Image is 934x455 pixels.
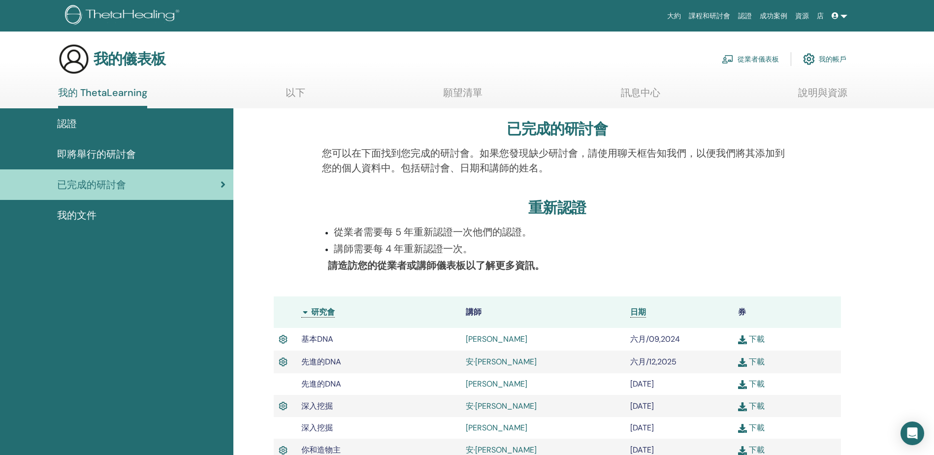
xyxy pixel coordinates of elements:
[301,334,333,344] span: 基本DNA
[57,208,97,223] span: 我的文件
[301,357,341,367] span: 先進的DNA
[466,445,537,455] a: 安·[PERSON_NAME]
[738,334,765,344] a: 下載
[803,48,846,70] a: 我的帳戶
[57,147,136,162] span: 即將舉行的研討會
[528,199,586,217] h3: 重新認證
[738,358,747,367] img: download.svg
[738,402,747,411] img: download.svg
[334,241,792,256] p: 講師需要每 4 年重新認證一次。
[466,357,537,367] a: 安·[PERSON_NAME]
[57,177,126,192] span: 已完成的研討會
[663,7,685,25] a: 大約
[738,424,747,433] img: download.svg
[279,333,288,346] img: Active Certificate
[791,7,813,25] a: 資源
[301,445,341,455] span: 你和造物主
[738,55,779,64] font: 從業者儀表板
[286,87,305,106] a: 以下
[322,146,792,175] p: 您可以在下面找到您完成的研討會。如果您發現缺少研討會，請使用聊天框告知我們，以便我們將其添加到您的個人資料中。包括研討會、日期和講師的姓名。
[625,351,733,373] td: 六月/12,2025
[466,334,527,344] a: [PERSON_NAME]
[328,259,545,272] b: 請造訪您的從業者或講師儀表板以了解更多資訊。
[722,48,779,70] a: 從業者儀表板
[813,7,828,25] a: 店
[279,356,288,368] img: Active Certificate
[621,87,660,106] a: 訊息中心
[738,401,765,411] a: 下載
[625,328,733,351] td: 六月/09,2024
[738,422,765,433] a: 下載
[58,87,147,108] a: 我的 ThetaLearning
[466,379,527,389] a: [PERSON_NAME]
[901,422,924,445] div: 打開對講信使
[803,51,815,67] img: cog.svg
[738,380,747,389] img: download.svg
[58,43,90,75] img: generic-user-icon.jpg
[819,55,846,64] font: 我的帳戶
[685,7,734,25] a: 課程和研討會
[733,296,841,328] th: 券
[625,373,733,395] td: [DATE]
[334,225,792,239] p: 從業者需要每 5 年重新認證一次他們的認證。
[738,446,747,455] img: download.svg
[798,87,847,106] a: 說明與資源
[466,422,527,433] a: [PERSON_NAME]
[94,50,165,68] h3: 我的儀表板
[756,7,791,25] a: 成功案例
[738,379,765,389] a: 下載
[507,120,607,138] h3: 已完成的研討會
[466,401,537,411] a: 安·[PERSON_NAME]
[443,87,483,106] a: 願望清單
[630,307,646,318] a: 日期
[301,379,341,389] span: 先進的DNA
[65,5,183,27] img: logo.png
[722,55,734,64] img: chalkboard-teacher.svg
[461,296,625,328] th: 講師
[279,400,288,413] img: Active Certificate
[57,116,77,131] span: 認證
[625,417,733,439] td: [DATE]
[734,7,756,25] a: 認證
[301,401,333,411] span: 深入挖掘
[301,422,333,433] span: 深入挖掘
[738,335,747,344] img: download.svg
[738,445,765,455] a: 下載
[738,357,765,367] a: 下載
[625,395,733,418] td: [DATE]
